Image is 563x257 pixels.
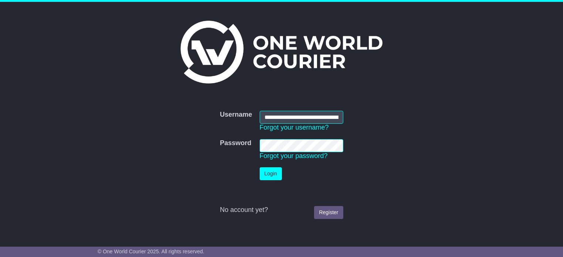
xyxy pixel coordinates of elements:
[98,249,205,254] span: © One World Courier 2025. All rights reserved.
[260,124,329,131] a: Forgot your username?
[181,21,382,83] img: One World
[314,206,343,219] a: Register
[220,111,252,119] label: Username
[220,139,251,147] label: Password
[260,152,328,160] a: Forgot your password?
[260,167,282,180] button: Login
[220,206,343,214] div: No account yet?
